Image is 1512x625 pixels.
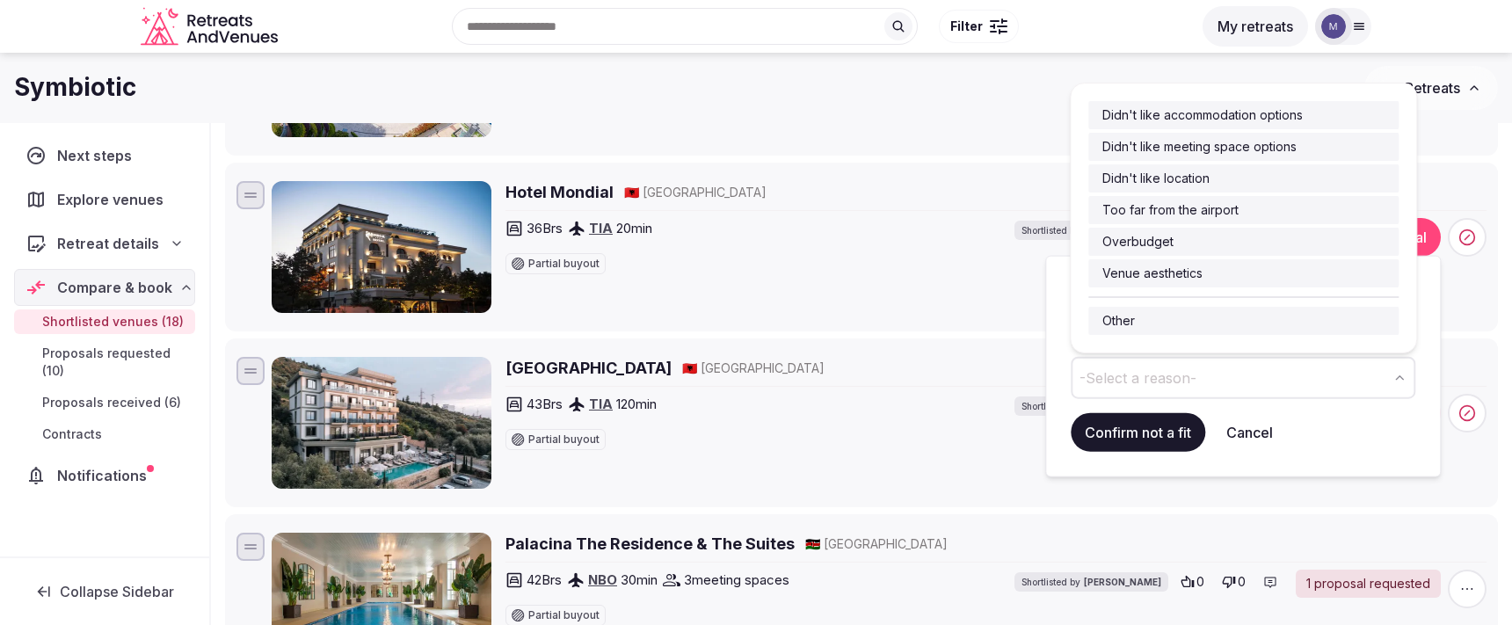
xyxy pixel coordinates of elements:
span: Didn't like location [1102,170,1210,187]
span: Overbudget [1102,233,1174,251]
button: Confirm not a fit [1071,413,1205,452]
span: Venue aesthetics [1102,265,1203,282]
span: Didn't like accommodation options [1102,106,1303,124]
span: Too far from the airport [1102,201,1239,219]
button: Cancel [1212,413,1287,452]
span: Other [1102,312,1135,330]
span: Didn't like meeting space options [1102,138,1297,156]
span: -Select a reason- [1079,367,1196,387]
